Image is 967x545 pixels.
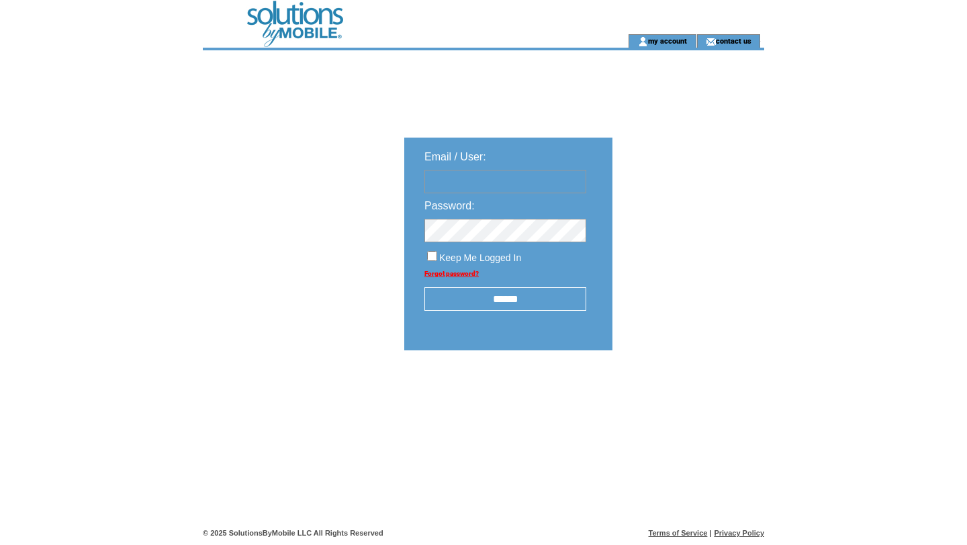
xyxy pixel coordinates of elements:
span: © 2025 SolutionsByMobile LLC All Rights Reserved [203,529,383,537]
a: Terms of Service [649,529,708,537]
span: Keep Me Logged In [439,252,521,263]
img: transparent.png [651,384,719,401]
a: my account [648,36,687,45]
span: | [710,529,712,537]
a: Forgot password? [424,270,479,277]
span: Email / User: [424,151,486,162]
a: contact us [716,36,751,45]
span: Password: [424,200,475,211]
img: account_icon.gif [638,36,648,47]
a: Privacy Policy [714,529,764,537]
img: contact_us_icon.gif [706,36,716,47]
